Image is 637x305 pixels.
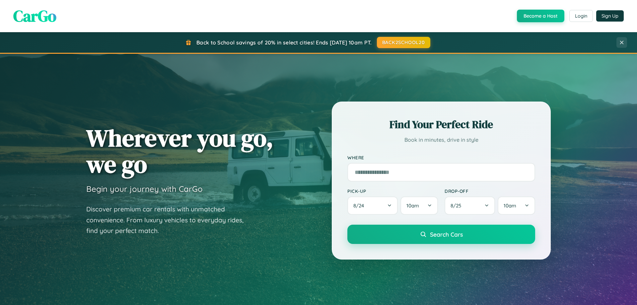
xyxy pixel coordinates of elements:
h1: Wherever you go, we go [86,125,273,177]
span: CarGo [13,5,56,27]
span: Search Cars [430,231,463,238]
button: 8/25 [445,196,495,215]
button: 8/24 [347,196,398,215]
h3: Begin your journey with CarGo [86,184,203,194]
span: 10am [406,202,419,209]
button: 10am [400,196,438,215]
p: Discover premium car rentals with unmatched convenience. From luxury vehicles to everyday rides, ... [86,204,252,236]
label: Where [347,155,535,160]
button: 10am [498,196,535,215]
label: Drop-off [445,188,535,194]
button: Sign Up [596,10,624,22]
p: Book in minutes, drive in style [347,135,535,145]
span: 8 / 24 [353,202,367,209]
span: 8 / 25 [451,202,464,209]
h2: Find Your Perfect Ride [347,117,535,132]
button: BACK2SCHOOL20 [377,37,430,48]
label: Pick-up [347,188,438,194]
button: Search Cars [347,225,535,244]
span: 10am [504,202,516,209]
button: Become a Host [517,10,564,22]
button: Login [569,10,593,22]
span: Back to School savings of 20% in select cities! Ends [DATE] 10am PT. [196,39,372,46]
